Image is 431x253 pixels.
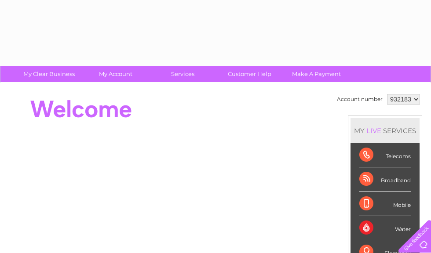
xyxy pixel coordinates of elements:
[365,126,383,135] div: LIVE
[335,92,385,107] td: Account number
[80,66,152,82] a: My Account
[213,66,286,82] a: Customer Help
[13,66,85,82] a: My Clear Business
[359,167,411,192] div: Broadband
[359,192,411,216] div: Mobile
[351,118,420,143] div: MY SERVICES
[146,66,219,82] a: Services
[359,143,411,167] div: Telecoms
[280,66,353,82] a: Make A Payment
[359,216,411,240] div: Water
